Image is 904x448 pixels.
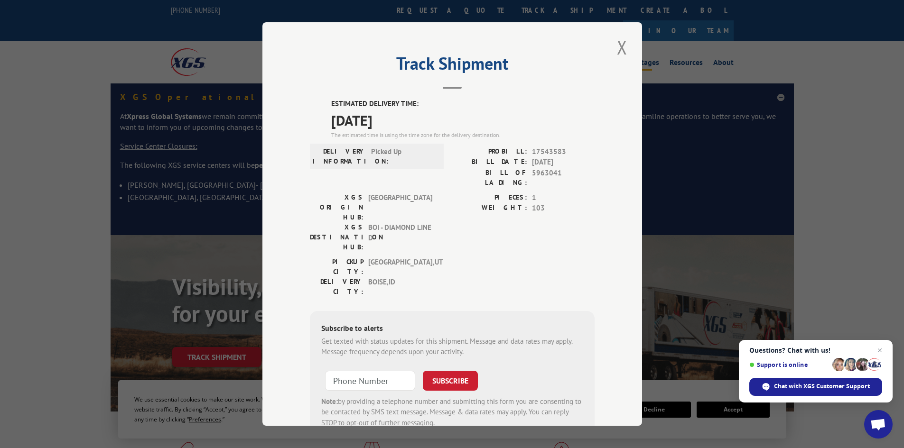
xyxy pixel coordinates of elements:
span: 103 [532,203,595,214]
label: DELIVERY CITY: [310,277,363,297]
span: Questions? Chat with us! [749,347,882,354]
label: PROBILL: [452,146,527,157]
span: 5963041 [532,168,595,188]
span: Chat with XGS Customer Support [749,378,882,396]
span: 17543583 [532,146,595,157]
label: BILL DATE: [452,157,527,168]
button: Close modal [614,34,630,60]
label: PICKUP CITY: [310,257,363,277]
div: The estimated time is using the time zone for the delivery destination. [331,131,595,139]
label: WEIGHT: [452,203,527,214]
input: Phone Number [325,371,415,391]
span: [DATE] [331,110,595,131]
label: BILL OF LADING: [452,168,527,188]
label: DELIVERY INFORMATION: [313,146,366,166]
button: SUBSCRIBE [423,371,478,391]
span: BOISE , ID [368,277,432,297]
span: [GEOGRAPHIC_DATA] [368,192,432,222]
div: Get texted with status updates for this shipment. Message and data rates may apply. Message frequ... [321,336,583,357]
label: PIECES: [452,192,527,203]
span: 1 [532,192,595,203]
h2: Track Shipment [310,57,595,75]
span: [DATE] [532,157,595,168]
span: [GEOGRAPHIC_DATA] , UT [368,257,432,277]
div: Subscribe to alerts [321,322,583,336]
div: by providing a telephone number and submitting this form you are consenting to be contacted by SM... [321,396,583,429]
label: XGS DESTINATION HUB: [310,222,363,252]
label: XGS ORIGIN HUB: [310,192,363,222]
strong: Note: [321,397,338,406]
span: Chat with XGS Customer Support [774,382,870,391]
span: Picked Up [371,146,435,166]
span: Support is online [749,361,829,368]
span: BOI - DIAMOND LINE D [368,222,432,252]
label: ESTIMATED DELIVERY TIME: [331,99,595,110]
a: Open chat [864,410,893,439]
